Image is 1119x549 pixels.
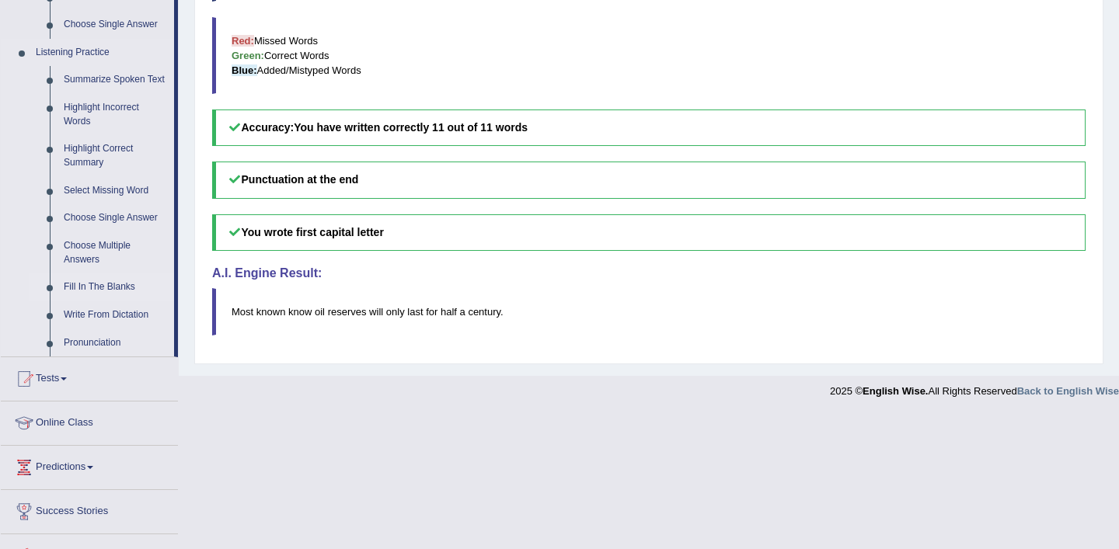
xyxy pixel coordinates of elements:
blockquote: . [212,288,1086,335]
span: only [386,306,405,318]
a: Select Missing Word [57,177,174,205]
a: Tests [1,357,178,396]
h5: Accuracy: [212,109,1086,146]
a: Back to English Wise [1017,385,1119,397]
span: know [288,306,312,318]
span: half [441,306,457,318]
a: Choose Single Answer [57,11,174,39]
h5: Punctuation at the end [212,162,1086,198]
a: Choose Multiple Answers [57,232,174,273]
h4: A.I. Engine Result: [212,266,1086,280]
span: Most [232,306,253,318]
a: Success Stories [1,490,178,529]
b: Blue: [232,64,257,76]
strong: English Wise. [863,385,928,397]
b: Red: [232,35,254,47]
span: oil [315,306,325,318]
a: Predictions [1,446,178,485]
span: known [256,306,286,318]
span: century [468,306,500,318]
span: last [407,306,423,318]
span: for [426,306,437,318]
a: Fill In The Blanks [57,273,174,301]
h5: You wrote first capital letter [212,214,1086,251]
blockquote: Missed Words Correct Words Added/Mistyped Words [212,17,1086,94]
a: Write From Dictation [57,301,174,329]
span: a [460,306,465,318]
a: Highlight Correct Summary [57,135,174,176]
span: reserves [328,306,367,318]
a: Online Class [1,401,178,440]
a: Summarize Spoken Text [57,66,174,94]
b: Green: [232,50,264,61]
a: Choose Single Answer [57,204,174,232]
span: will [369,306,383,318]
a: Highlight Incorrect Words [57,94,174,135]
div: 2025 © All Rights Reserved [830,376,1119,398]
a: Listening Practice [29,39,174,67]
a: Pronunciation [57,329,174,357]
b: You have written correctly 11 out of 11 words [294,121,528,134]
